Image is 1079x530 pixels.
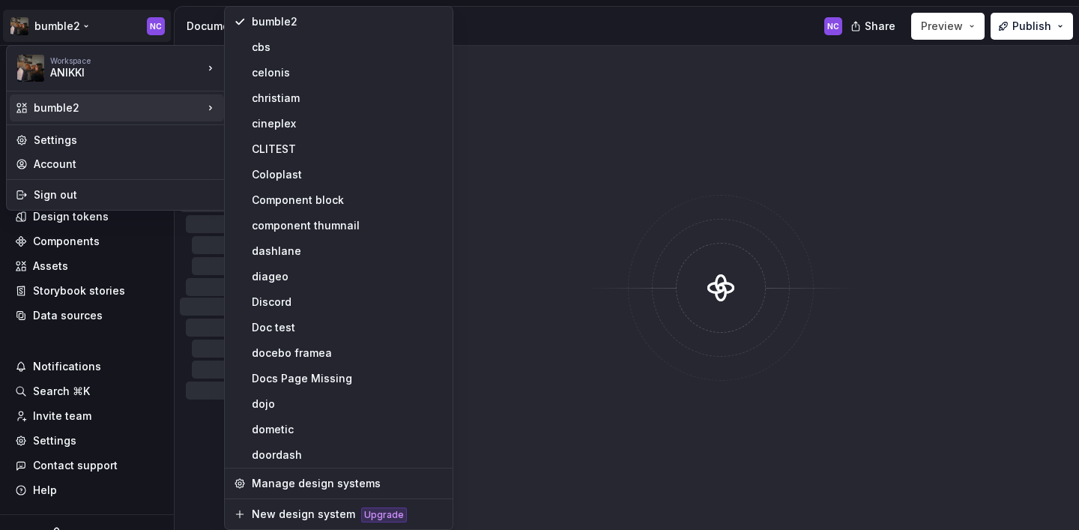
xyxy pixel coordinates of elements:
div: ANIKKI [50,65,178,80]
div: dashlane [252,244,444,259]
div: cineplex [252,116,444,131]
div: Manage design systems [252,476,444,491]
div: Doc test [252,320,444,335]
div: Component block [252,193,444,208]
div: Account [34,157,218,172]
div: christiam [252,91,444,106]
div: Settings [34,133,218,148]
img: 6406f678-1b55-468d-98ac-69dd53595fce.png [17,55,44,82]
div: Workspace [50,56,203,65]
div: celonis [252,65,444,80]
div: Docs Page Missing [252,371,444,386]
div: bumble2 [252,14,444,29]
div: Sign out [34,187,218,202]
div: bumble2 [34,100,203,115]
div: Discord [252,295,444,310]
div: dojo [252,397,444,412]
div: docebo framea [252,346,444,361]
div: component thumnail [252,218,444,233]
div: dometic [252,422,444,437]
div: CLITEST [252,142,444,157]
div: diageo [252,269,444,284]
div: doordash [252,448,444,463]
div: cbs [252,40,444,55]
div: Upgrade [361,508,407,523]
div: New design system [252,507,355,522]
div: Coloplast [252,167,444,182]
